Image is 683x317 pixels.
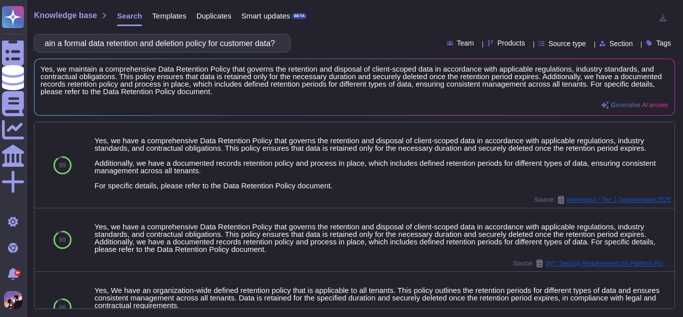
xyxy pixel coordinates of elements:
span: Duplicates [196,12,231,20]
span: Templates [152,12,186,20]
span: Team [457,40,474,47]
span: Knowledge base [34,12,97,20]
span: Source: [534,196,670,204]
div: Yes, we have a comprehensive Data Retention Policy that governs the retention and disposal of cli... [94,137,670,189]
span: Tags [656,40,671,47]
span: informatica / Tier 1 Questionnaire 2025 [567,197,670,203]
div: 9+ [14,270,20,276]
span: Section [609,40,633,47]
span: 89 [59,237,65,243]
span: 89 [59,162,65,168]
span: tmf / Security Requirements for Platform Providers (2025) (2) [545,260,670,266]
input: Search a question or template... [39,35,280,52]
div: Yes, we have a comprehensive Data Retention Policy that governs the retention and disposal of cli... [94,223,670,253]
div: BETA [292,13,306,19]
span: 88 [59,304,65,310]
span: Products [497,40,525,47]
span: Search [117,12,142,20]
button: user [2,289,29,311]
span: Source: [513,259,670,267]
span: Generative AI answer [611,102,668,108]
span: Yes, we maintain a comprehensive Data Retention Policy that governs the retention and disposal of... [40,65,668,95]
span: Smart updates [241,12,290,20]
span: Source type [548,40,586,47]
img: user [4,291,22,309]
